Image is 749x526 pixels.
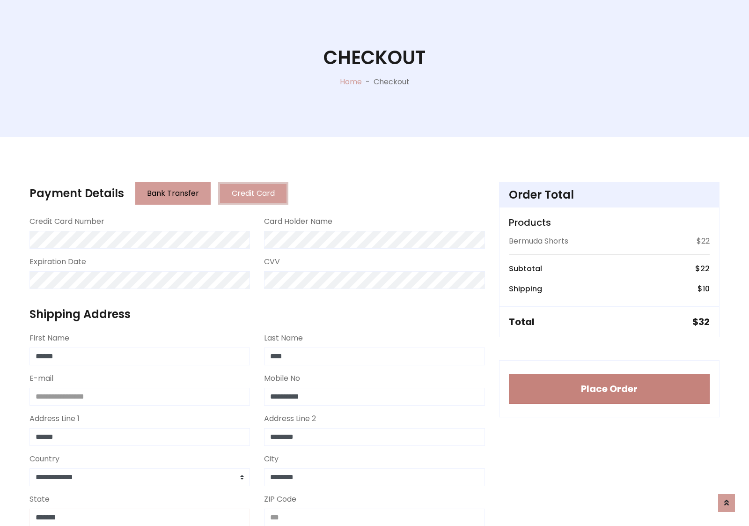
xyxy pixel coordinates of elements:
[695,264,710,273] h6: $
[264,256,280,267] label: CVV
[509,217,710,228] h5: Products
[29,413,80,424] label: Address Line 1
[323,46,426,69] h1: Checkout
[264,373,300,384] label: Mobile No
[29,333,69,344] label: First Name
[264,494,296,505] label: ZIP Code
[362,76,374,88] p: -
[700,263,710,274] span: 22
[509,188,710,202] h4: Order Total
[703,283,710,294] span: 10
[509,236,568,247] p: Bermuda Shorts
[264,453,279,465] label: City
[697,236,710,247] p: $22
[340,76,362,87] a: Home
[264,216,332,227] label: Card Holder Name
[509,264,542,273] h6: Subtotal
[29,256,86,267] label: Expiration Date
[29,494,50,505] label: State
[509,284,542,293] h6: Shipping
[509,316,535,327] h5: Total
[264,413,316,424] label: Address Line 2
[218,182,288,205] button: Credit Card
[29,187,124,200] h4: Payment Details
[29,453,59,465] label: Country
[509,374,710,404] button: Place Order
[29,373,53,384] label: E-mail
[374,76,410,88] p: Checkout
[29,216,104,227] label: Credit Card Number
[264,333,303,344] label: Last Name
[29,308,485,321] h4: Shipping Address
[135,182,211,205] button: Bank Transfer
[692,316,710,327] h5: $
[698,315,710,328] span: 32
[698,284,710,293] h6: $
